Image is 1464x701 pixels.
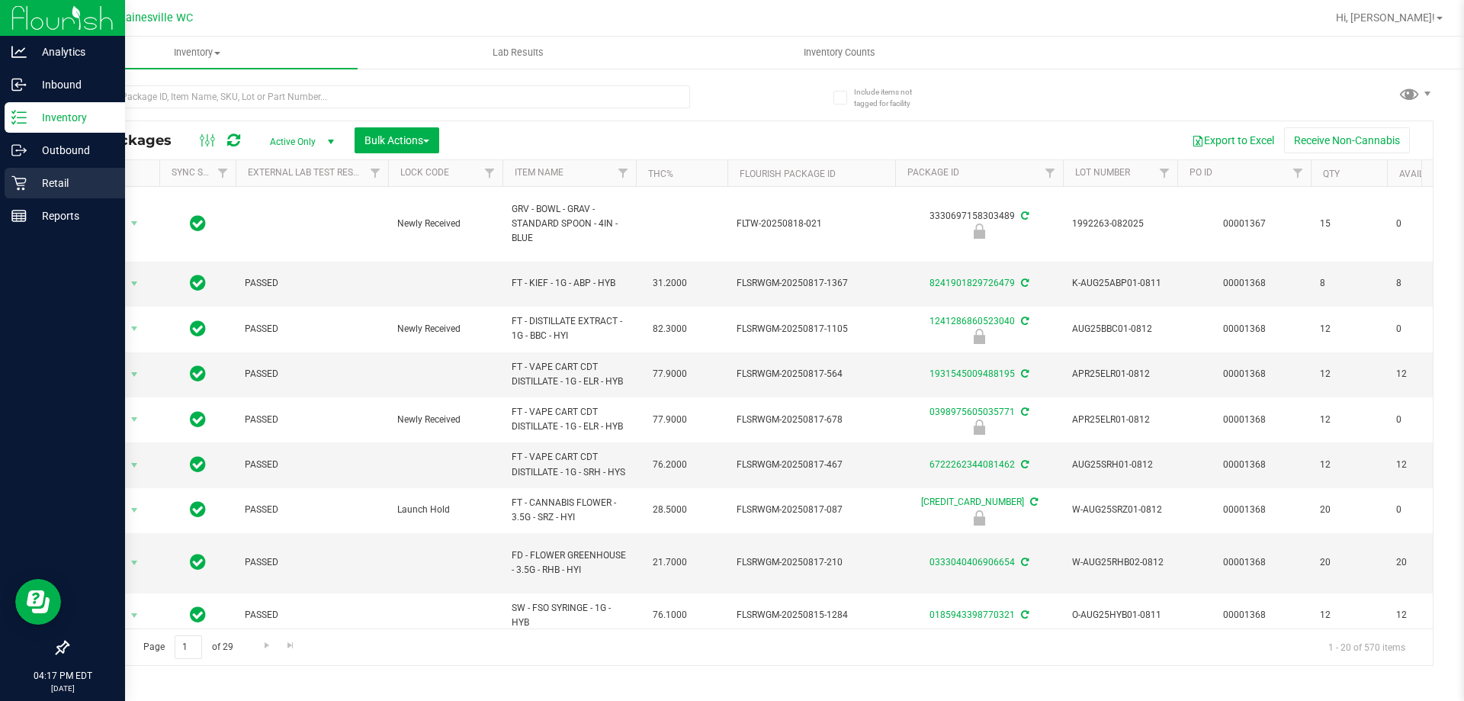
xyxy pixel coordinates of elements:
[255,635,278,656] a: Go to the next page
[397,322,493,336] span: Newly Received
[355,127,439,153] button: Bulk Actions
[1320,458,1378,472] span: 12
[190,272,206,294] span: In Sync
[472,46,564,59] span: Lab Results
[679,37,1000,69] a: Inventory Counts
[1396,608,1454,622] span: 12
[737,555,886,570] span: FLSRWGM-20250817-210
[1223,278,1266,288] a: 00001368
[27,174,118,192] p: Retail
[1028,497,1038,507] span: Sync from Compliance System
[1072,503,1168,517] span: W-AUG25SRZ01-0812
[27,141,118,159] p: Outbound
[1072,413,1168,427] span: APR25ELR01-0812
[645,363,695,385] span: 77.9000
[27,76,118,94] p: Inbound
[921,497,1024,507] a: [CREDIT_CARD_NUMBER]
[1286,160,1311,186] a: Filter
[645,409,695,431] span: 77.9000
[245,413,379,427] span: PASSED
[740,169,836,179] a: Flourish Package ID
[1320,555,1378,570] span: 20
[245,608,379,622] span: PASSED
[1223,368,1266,379] a: 00001368
[1396,367,1454,381] span: 12
[1223,609,1266,620] a: 00001368
[11,143,27,158] inline-svg: Outbound
[172,167,230,178] a: Sync Status
[37,46,358,59] span: Inventory
[645,272,695,294] span: 31.2000
[1019,211,1029,221] span: Sync from Compliance System
[1072,217,1168,231] span: 1992263-082025
[645,604,695,626] span: 76.1000
[893,209,1065,239] div: 3330697158303489
[1223,414,1266,425] a: 00001368
[27,207,118,225] p: Reports
[929,557,1015,568] a: 0333040406906654
[245,276,379,291] span: PASSED
[400,167,449,178] a: Lock Code
[1396,322,1454,336] span: 0
[737,217,886,231] span: FLTW-20250818-021
[245,555,379,570] span: PASSED
[245,458,379,472] span: PASSED
[1038,160,1063,186] a: Filter
[1072,367,1168,381] span: APR25ELR01-0812
[1182,127,1284,153] button: Export to Excel
[512,601,627,630] span: SW - FSO SYRINGE - 1G - HYB
[1072,322,1168,336] span: AUG25BBC01-0812
[1019,368,1029,379] span: Sync from Compliance System
[929,278,1015,288] a: 8241901829726479
[1336,11,1435,24] span: Hi, [PERSON_NAME]!
[648,169,673,179] a: THC%
[1284,127,1410,153] button: Receive Non-Cannabis
[1019,407,1029,417] span: Sync from Compliance System
[1223,218,1266,229] a: 00001367
[248,167,368,178] a: External Lab Test Result
[125,318,144,339] span: select
[1019,316,1029,326] span: Sync from Compliance System
[737,276,886,291] span: FLSRWGM-20250817-1367
[512,314,627,343] span: FT - DISTILLATE EXTRACT - 1G - BBC - HYI
[737,322,886,336] span: FLSRWGM-20250817-1105
[11,44,27,59] inline-svg: Analytics
[245,322,379,336] span: PASSED
[11,208,27,223] inline-svg: Reports
[512,450,627,479] span: FT - VAPE CART CDT DISTILLATE - 1G - SRH - HYS
[1223,504,1266,515] a: 00001368
[190,363,206,384] span: In Sync
[27,43,118,61] p: Analytics
[1072,555,1168,570] span: W-AUG25RHB02-0812
[1189,167,1212,178] a: PO ID
[1152,160,1177,186] a: Filter
[1320,503,1378,517] span: 20
[737,503,886,517] span: FLSRWGM-20250817-087
[512,360,627,389] span: FT - VAPE CART CDT DISTILLATE - 1G - ELR - HYB
[125,213,144,234] span: select
[125,455,144,476] span: select
[1396,503,1454,517] span: 0
[37,37,358,69] a: Inventory
[190,318,206,339] span: In Sync
[1072,458,1168,472] span: AUG25SRH01-0812
[645,454,695,476] span: 76.2000
[130,635,246,659] span: Page of 29
[1396,217,1454,231] span: 0
[245,367,379,381] span: PASSED
[512,548,627,577] span: FD - FLOWER GREENHOUSE - 3.5G - RHB - HYI
[515,167,563,178] a: Item Name
[27,108,118,127] p: Inventory
[645,318,695,340] span: 82.3000
[1320,413,1378,427] span: 12
[397,503,493,517] span: Launch Hold
[175,635,202,659] input: 1
[125,273,144,294] span: select
[397,217,493,231] span: Newly Received
[210,160,236,186] a: Filter
[854,86,930,109] span: Include items not tagged for facility
[907,167,959,178] a: Package ID
[1019,609,1029,620] span: Sync from Compliance System
[125,409,144,430] span: select
[7,683,118,694] p: [DATE]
